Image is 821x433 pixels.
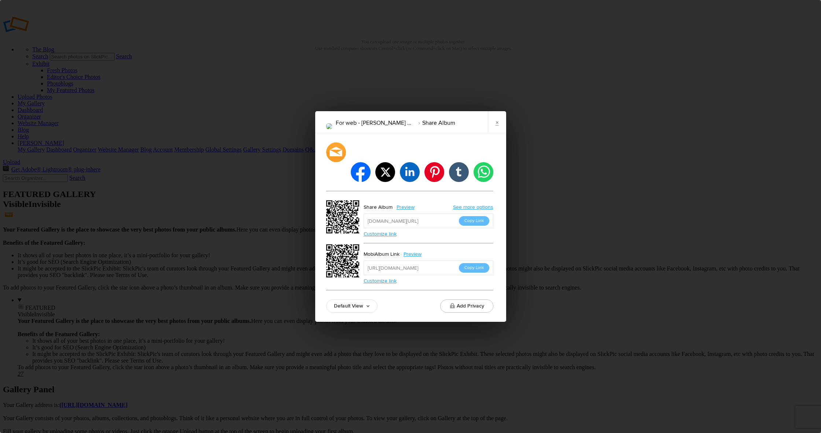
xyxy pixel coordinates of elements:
li: facebook [351,162,371,182]
a: Preview [400,250,427,259]
div: https://slickpic.us/18403683NyYO [326,200,361,236]
button: Copy Link [459,216,489,226]
li: tumblr [449,162,469,182]
div: Share Album [364,203,393,212]
a: Customize link [364,231,397,237]
a: Default View [326,299,378,313]
div: https://slickpic.us/18403684MZ2N [326,244,361,280]
li: linkedin [400,162,420,182]
a: See more options [453,204,493,210]
a: Preview [393,203,420,212]
li: Share Album [414,117,455,129]
li: For web - [PERSON_NAME] generelt [336,117,414,129]
a: Customize link [364,278,397,284]
div: MobiAlbum Link [364,250,400,259]
li: twitter [375,162,395,182]
img: Sidensvans-9389.png [326,123,332,129]
button: Copy Link [459,263,489,273]
a: × [488,111,506,133]
li: pinterest [424,162,444,182]
button: Add Privacy [440,299,493,313]
li: whatsapp [474,162,493,182]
